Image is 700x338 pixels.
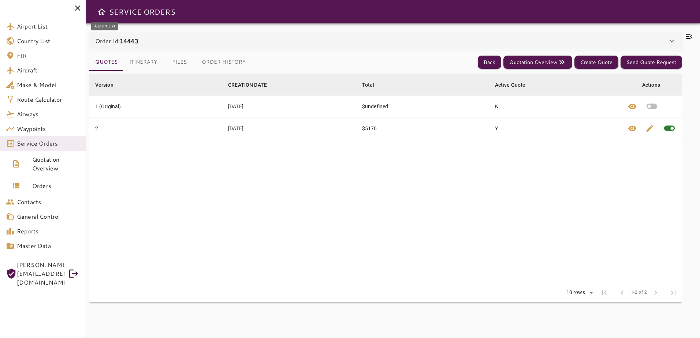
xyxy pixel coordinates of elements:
span: edit [645,124,654,133]
button: Files [163,53,196,71]
h6: SERVICE ORDERS [109,6,175,18]
button: Back [478,56,501,69]
button: Set quote as active quote [641,95,663,117]
div: Total [362,80,375,89]
div: Active Quote [495,80,526,89]
td: $undefined [356,95,489,117]
span: Orders [32,181,80,190]
div: CREATION DATE [228,80,267,89]
td: [DATE] [222,117,356,139]
button: Order History [196,53,252,71]
span: Last Page [664,284,682,301]
span: Route Calculator [17,95,80,104]
td: [DATE] [222,95,356,117]
div: Airport List [91,22,118,30]
span: visibility [628,102,637,111]
span: visibility [628,124,637,133]
button: Itinerary [123,53,163,71]
span: General Control [17,212,80,221]
p: Order Id: [95,37,138,45]
button: Quotation Overview [503,56,572,69]
button: Quotes [89,53,123,71]
span: Country List [17,37,80,45]
span: 1-2 of 2 [631,289,647,296]
span: Reports [17,227,80,236]
td: 2 [89,117,222,139]
span: FIR [17,51,80,60]
span: Version [95,80,123,89]
button: Open drawer [94,4,109,19]
button: View quote details [623,95,641,117]
button: Edit quote [641,117,659,139]
span: Quotation Overview [32,155,80,173]
span: [PERSON_NAME][EMAIL_ADDRESS][DOMAIN_NAME] [17,260,64,287]
span: Airways [17,110,80,119]
span: Service Orders [17,139,80,148]
td: $5170 [356,117,489,139]
div: Order Id:14443 [89,32,682,50]
div: basic tabs example [89,53,252,71]
span: This quote is already active [659,117,680,139]
span: Previous Page [613,284,631,301]
td: Y [489,117,622,139]
button: View quote details [623,117,641,139]
span: CREATION DATE [228,80,276,89]
button: Send Quote Request [621,56,682,69]
div: Version [95,80,113,89]
div: 10 rows [565,289,587,296]
div: 10 rows [562,287,596,298]
span: Total [362,80,384,89]
span: Waypoints [17,124,80,133]
span: First Page [596,284,613,301]
span: Aircraft [17,66,80,75]
td: N [489,95,622,117]
span: Next Page [647,284,664,301]
span: Airport List [17,22,80,31]
button: Create Quote [574,56,618,69]
span: Master Data [17,241,80,250]
span: Active Quote [495,80,535,89]
span: Make & Model [17,80,80,89]
b: 14443 [120,37,138,45]
span: Contacts [17,198,80,206]
td: 1 (Original) [89,95,222,117]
